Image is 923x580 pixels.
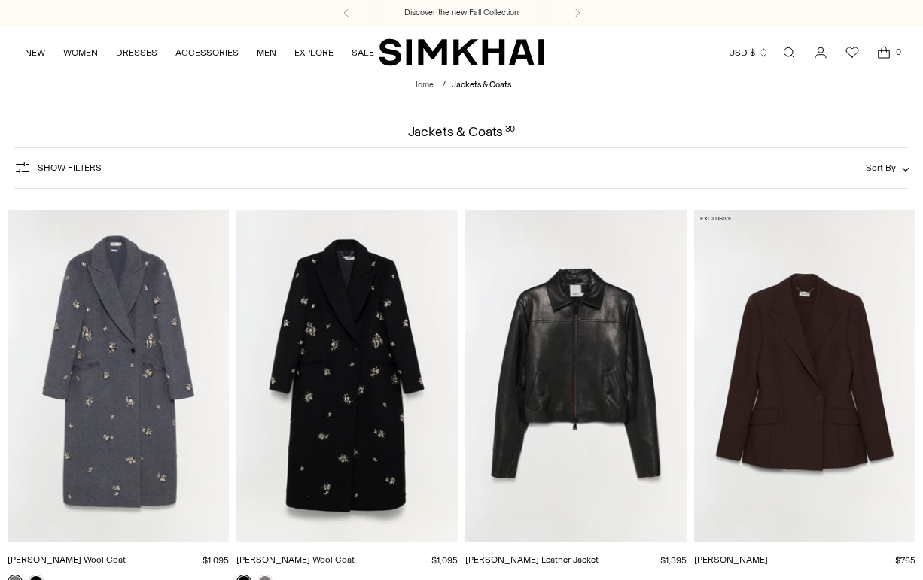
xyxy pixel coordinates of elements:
a: Home [412,80,434,90]
a: EXPLORE [294,36,334,69]
nav: breadcrumbs [412,79,511,92]
a: [PERSON_NAME] [694,554,768,565]
a: SIMKHAI [379,38,544,67]
span: $1,395 [660,555,687,566]
span: $1,095 [431,555,458,566]
a: WOMEN [63,36,98,69]
a: Wishlist [837,38,867,68]
div: 30 [505,125,516,138]
a: Open search modal [774,38,804,68]
a: Gianni Embellished Wool Coat [236,210,458,542]
a: SALE [352,36,374,69]
a: Surabhi Blazer [694,210,915,542]
button: Sort By [866,159,909,176]
span: $1,095 [203,555,229,566]
button: Show Filters [14,156,102,180]
a: [PERSON_NAME] Leather Jacket [465,554,599,565]
a: Gianni Embellished Wool Coat [8,210,229,542]
span: 0 [891,45,905,59]
h1: Jackets & Coats [408,125,516,138]
span: Show Filters [38,162,102,173]
a: [PERSON_NAME] Wool Coat [236,554,355,565]
a: Freeman Leather Jacket [465,210,687,542]
div: / [442,79,446,92]
button: USD $ [729,36,769,69]
a: Open cart modal [869,38,899,68]
span: $765 [895,555,915,566]
a: MEN [257,36,276,69]
a: DRESSES [116,36,157,69]
span: Sort By [866,162,896,173]
a: NEW [25,36,45,69]
a: Discover the new Fall Collection [404,7,519,19]
a: Go to the account page [806,38,836,68]
a: ACCESSORIES [175,36,239,69]
a: [PERSON_NAME] Wool Coat [8,554,126,565]
span: Jackets & Coats [452,80,511,90]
